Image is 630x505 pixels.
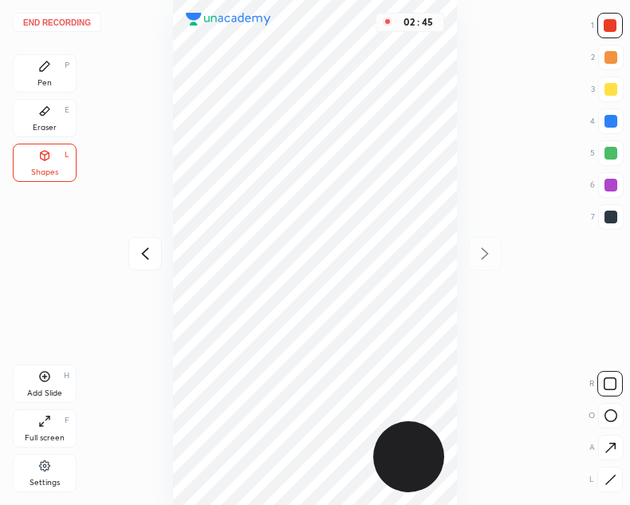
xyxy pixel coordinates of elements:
[64,372,69,380] div: H
[399,17,437,28] div: 02 : 45
[589,467,623,492] div: L
[590,140,624,166] div: 5
[589,435,624,460] div: A
[33,124,57,132] div: Eraser
[590,108,624,134] div: 4
[590,172,624,198] div: 6
[65,106,69,114] div: E
[27,389,62,397] div: Add Slide
[591,45,624,70] div: 2
[65,61,69,69] div: P
[31,168,58,176] div: Shapes
[589,403,624,428] div: O
[37,79,52,87] div: Pen
[591,13,623,38] div: 1
[30,479,60,487] div: Settings
[589,371,623,397] div: R
[25,434,65,442] div: Full screen
[65,416,69,424] div: F
[65,151,69,159] div: L
[186,13,271,26] img: logo.38c385cc.svg
[591,204,624,230] div: 7
[591,77,624,102] div: 3
[13,13,101,32] button: End recording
